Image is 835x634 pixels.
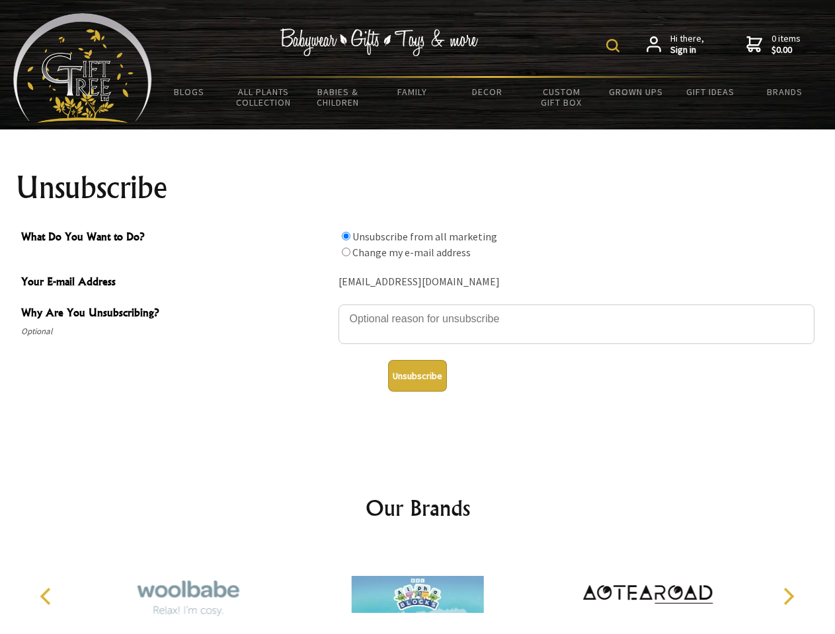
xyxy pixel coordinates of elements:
input: What Do You Want to Do? [342,232,350,240]
a: Custom Gift Box [524,78,599,116]
a: Family [376,78,450,106]
label: Change my e-mail address [352,246,471,259]
a: All Plants Collection [227,78,301,116]
span: Hi there, [670,33,704,56]
input: What Do You Want to Do? [342,248,350,256]
span: Why Are You Unsubscribing? [21,304,332,324]
button: Previous [33,582,62,611]
span: 0 items [772,32,801,56]
span: What Do You Want to Do? [21,229,332,248]
img: product search [606,39,619,52]
a: Brands [748,78,822,106]
div: [EMAIL_ADDRESS][DOMAIN_NAME] [338,272,815,293]
span: Optional [21,324,332,339]
button: Unsubscribe [388,360,447,392]
a: 0 items$0.00 [746,33,801,56]
label: Unsubscribe from all marketing [352,230,497,243]
img: Babywear - Gifts - Toys & more [280,28,479,56]
span: Your E-mail Address [21,273,332,293]
button: Next [774,582,803,611]
a: Babies & Children [301,78,376,116]
a: Gift Ideas [673,78,748,106]
a: Hi there,Sign in [647,33,704,56]
textarea: Why Are You Unsubscribing? [338,304,815,344]
a: BLOGS [152,78,227,106]
h1: Unsubscribe [16,172,820,203]
img: Babyware - Gifts - Toys and more... [13,13,152,123]
strong: Sign in [670,44,704,56]
h2: Our Brands [26,492,809,524]
a: Grown Ups [598,78,673,106]
a: Decor [450,78,524,106]
strong: $0.00 [772,44,801,56]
